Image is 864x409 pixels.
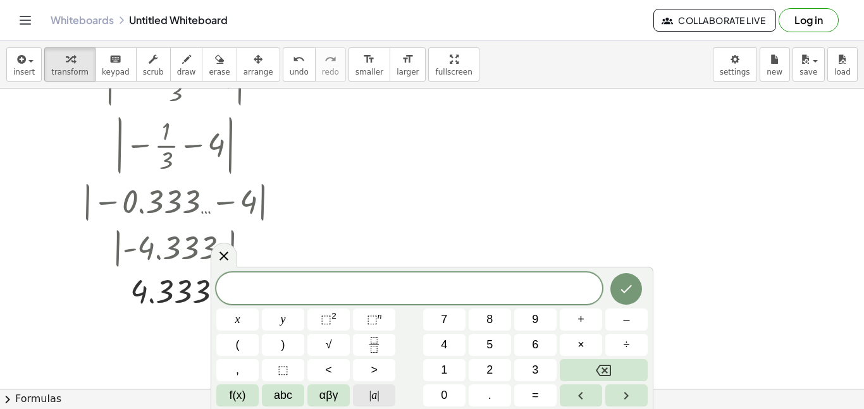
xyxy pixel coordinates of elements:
span: abc [274,387,292,404]
button: 8 [469,308,511,331]
span: √ [326,336,332,353]
button: Greater than [353,359,395,381]
button: . [469,384,511,406]
span: draw [177,68,196,76]
span: larger [397,68,419,76]
button: redoredo [315,47,346,82]
button: 3 [514,359,557,381]
span: ) [281,336,285,353]
span: transform [51,68,89,76]
span: new [767,68,782,76]
span: f(x) [230,387,246,404]
span: 2 [486,362,493,379]
button: Equals [514,384,557,406]
span: > [371,362,378,379]
span: settings [720,68,750,76]
button: Times [560,334,602,356]
span: scrub [143,68,164,76]
span: smaller [355,68,383,76]
button: Alphabet [262,384,304,406]
span: × [577,336,584,353]
button: format_sizelarger [390,47,426,82]
sup: n [378,311,382,320]
span: ( [236,336,240,353]
button: Functions [216,384,259,406]
span: x [235,311,240,328]
span: – [623,311,629,328]
span: + [577,311,584,328]
button: ( [216,334,259,356]
i: undo [293,52,305,67]
span: save [799,68,817,76]
span: 0 [441,387,447,404]
span: undo [290,68,309,76]
button: Placeholder [262,359,304,381]
button: 4 [423,334,466,356]
button: Log in [779,8,839,32]
button: load [827,47,858,82]
button: Superscript [353,308,395,331]
span: αβγ [319,387,338,404]
span: 5 [486,336,493,353]
button: 0 [423,384,466,406]
button: 6 [514,334,557,356]
button: Toggle navigation [15,10,35,30]
span: ⬚ [321,313,331,326]
button: erase [202,47,237,82]
i: redo [324,52,336,67]
button: new [760,47,790,82]
button: 2 [469,359,511,381]
span: 4 [441,336,447,353]
span: insert [13,68,35,76]
button: Right arrow [605,384,648,406]
span: y [281,311,286,328]
button: 1 [423,359,466,381]
sup: 2 [331,311,336,320]
span: < [325,362,332,379]
button: scrub [136,47,171,82]
button: insert [6,47,42,82]
button: Plus [560,308,602,331]
button: Left arrow [560,384,602,406]
button: draw [170,47,203,82]
button: save [793,47,825,82]
span: ⬚ [367,313,378,326]
button: keyboardkeypad [95,47,137,82]
button: arrange [237,47,280,82]
button: 7 [423,308,466,331]
span: ⬚ [278,362,288,379]
button: Fraction [353,334,395,356]
span: 1 [441,362,447,379]
button: 5 [469,334,511,356]
span: redo [322,68,339,76]
span: ÷ [624,336,630,353]
button: Collaborate Live [653,9,776,32]
button: Divide [605,334,648,356]
button: transform [44,47,96,82]
i: keyboard [109,52,121,67]
span: 8 [486,311,493,328]
span: 9 [532,311,538,328]
i: format_size [402,52,414,67]
i: format_size [363,52,375,67]
button: Less than [307,359,350,381]
a: Whiteboards [51,14,114,27]
span: load [834,68,851,76]
button: Squared [307,308,350,331]
button: Absolute value [353,384,395,406]
span: arrange [244,68,273,76]
button: Minus [605,308,648,331]
span: | [377,389,380,401]
button: Done [610,273,642,305]
span: . [488,387,491,404]
button: undoundo [283,47,316,82]
span: keypad [102,68,130,76]
button: , [216,359,259,381]
button: fullscreen [428,47,479,82]
button: y [262,308,304,331]
span: a [369,387,380,404]
span: erase [209,68,230,76]
span: = [532,387,539,404]
span: , [236,362,239,379]
button: Square root [307,334,350,356]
